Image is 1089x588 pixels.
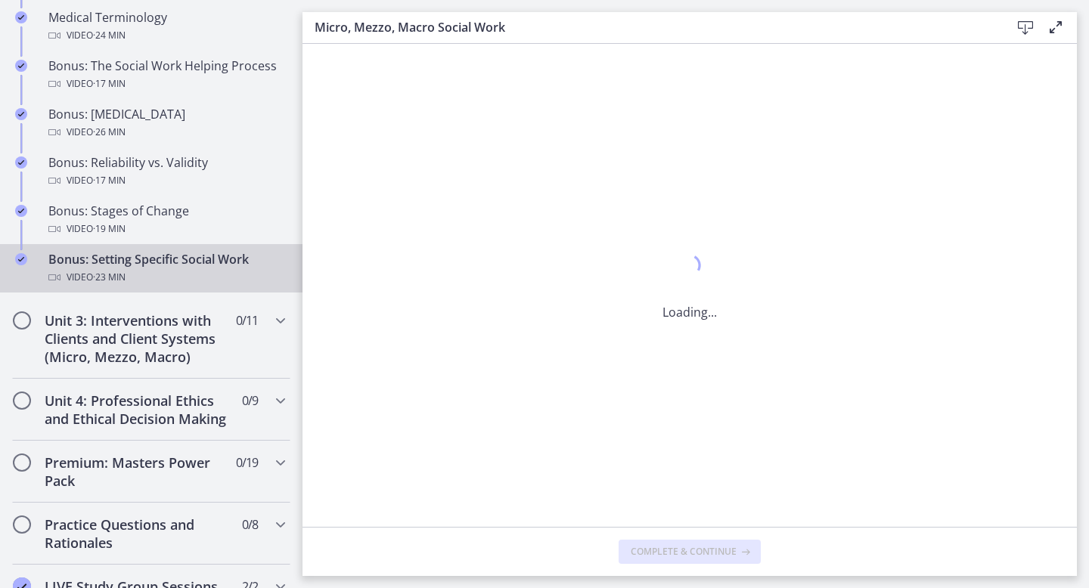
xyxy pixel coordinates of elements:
span: · 23 min [93,268,126,286]
div: Bonus: [MEDICAL_DATA] [48,105,284,141]
div: Video [48,75,284,93]
button: Complete & continue [619,540,761,564]
div: Bonus: Reliability vs. Validity [48,153,284,190]
span: 0 / 8 [242,515,258,534]
span: · 26 min [93,123,126,141]
div: Bonus: Setting Specific Social Work [48,250,284,286]
span: 0 / 19 [236,453,258,472]
i: Completed [15,108,27,120]
h2: Unit 3: Interventions with Clients and Client Systems (Micro, Mezzo, Macro) [45,311,229,366]
p: Loading... [662,303,717,321]
h2: Unit 4: Professional Ethics and Ethical Decision Making [45,391,229,428]
span: Complete & continue [631,546,737,558]
i: Completed [15,11,27,23]
div: Video [48,220,284,238]
i: Completed [15,60,27,72]
span: · 17 min [93,75,126,93]
div: Video [48,123,284,141]
span: 0 / 11 [236,311,258,330]
i: Completed [15,205,27,217]
div: Bonus: Stages of Change [48,202,284,238]
i: Completed [15,253,27,265]
span: 0 / 9 [242,391,258,410]
div: Video [48,268,284,286]
h3: Micro, Mezzo, Macro Social Work [315,18,986,36]
h2: Premium: Masters Power Pack [45,453,229,490]
div: Video [48,172,284,190]
div: Medical Terminology [48,8,284,45]
div: Video [48,26,284,45]
span: · 24 min [93,26,126,45]
div: Bonus: The Social Work Helping Process [48,57,284,93]
h2: Practice Questions and Rationales [45,515,229,552]
div: 1 [662,250,717,285]
span: · 19 min [93,220,126,238]
span: · 17 min [93,172,126,190]
i: Completed [15,156,27,169]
